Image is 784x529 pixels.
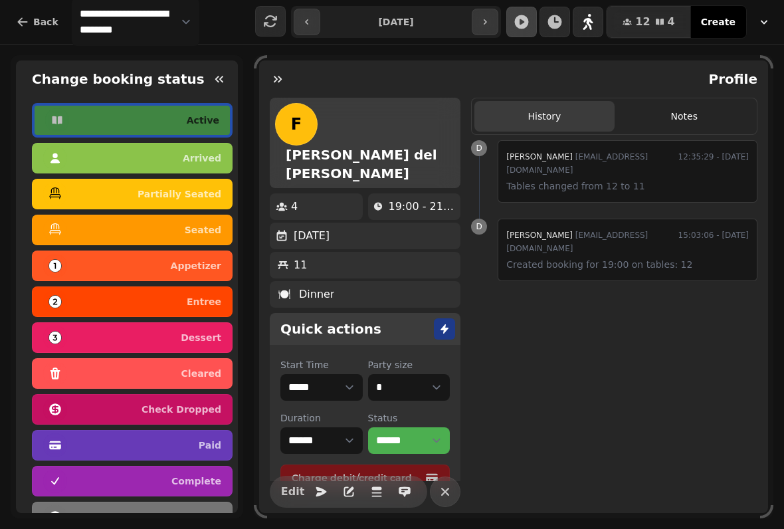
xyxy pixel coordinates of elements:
[32,466,233,496] button: complete
[615,101,754,132] button: Notes
[142,405,221,414] p: check dropped
[291,116,302,132] span: F
[32,286,233,317] button: entree
[32,358,233,389] button: cleared
[33,17,58,27] span: Back
[278,286,291,302] p: 🍽️
[703,70,757,88] h2: Profile
[635,17,650,27] span: 12
[32,251,233,281] button: appetizer
[27,70,205,88] h2: Change booking status
[280,465,450,491] button: Charge debit/credit card
[607,6,690,38] button: 124
[388,199,455,215] p: 19:00 - 21:00
[32,103,233,138] button: active
[170,512,221,522] p: cancelled
[506,227,667,257] div: [EMAIL_ADDRESS][DOMAIN_NAME]
[294,228,330,244] p: [DATE]
[668,17,675,27] span: 4
[32,179,233,209] button: partially seated
[138,189,221,199] p: partially seated
[678,149,749,178] time: 12:35:29 - [DATE]
[506,149,667,178] div: [EMAIL_ADDRESS][DOMAIN_NAME]
[506,178,749,194] p: Tables changed from 12 to 11
[32,322,233,353] button: dessert
[368,358,450,371] label: Party size
[476,223,482,231] span: D
[32,215,233,245] button: seated
[185,225,221,235] p: seated
[32,394,233,425] button: check dropped
[368,411,450,425] label: Status
[506,231,573,240] span: [PERSON_NAME]
[506,152,573,161] span: [PERSON_NAME]
[299,286,334,302] p: Dinner
[476,144,482,152] span: D
[181,369,221,378] p: cleared
[187,297,221,306] p: entree
[199,441,221,450] p: paid
[294,257,307,273] p: 11
[181,333,221,342] p: dessert
[678,227,749,257] time: 15:03:06 - [DATE]
[506,257,749,272] p: Created booking for 19:00 on tables: 12
[690,6,746,38] button: Create
[286,146,455,183] h2: [PERSON_NAME] del [PERSON_NAME]
[280,320,381,338] h2: Quick actions
[292,473,423,482] span: Charge debit/credit card
[291,199,298,215] p: 4
[280,478,306,505] button: Edit
[701,17,735,27] span: Create
[171,476,221,486] p: complete
[183,154,221,163] p: arrived
[171,261,221,270] p: appetizer
[280,358,363,371] label: Start Time
[285,486,301,497] span: Edit
[187,116,219,125] p: active
[280,411,363,425] label: Duration
[32,143,233,173] button: arrived
[474,101,614,132] button: History
[32,430,233,461] button: paid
